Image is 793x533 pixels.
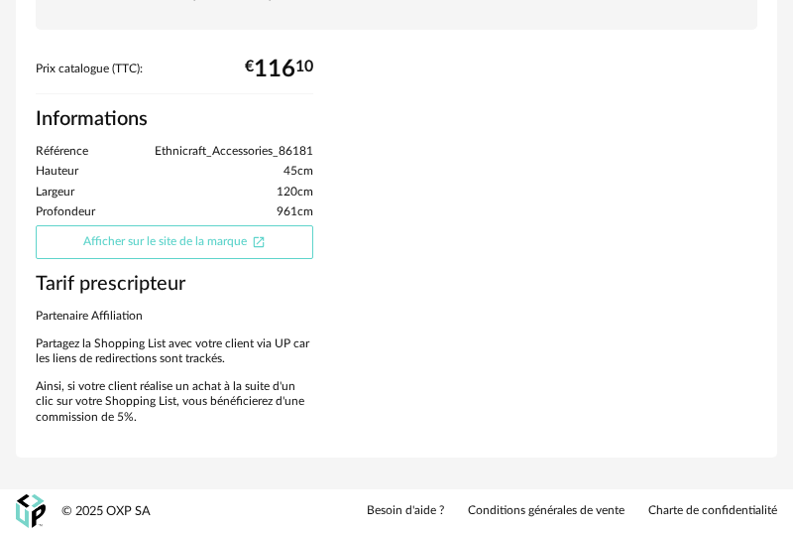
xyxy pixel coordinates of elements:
[277,204,313,220] span: 961cm
[36,185,74,200] span: Largeur
[61,503,151,520] div: © 2025 OXP SA
[16,494,46,529] img: OXP
[36,271,313,297] h3: Tarif prescripteur
[36,336,313,367] p: Partagez la Shopping List avec votre client via UP car les liens de redirections sont trackés.
[36,106,313,132] h2: Informations
[283,164,313,180] span: 45cm
[367,503,444,519] a: Besoin d'aide ?
[36,379,313,426] p: Ainsi, si votre client réalise un achat à la suite d'un clic sur votre Shopping List, vous bénéfi...
[245,63,313,76] div: € 10
[36,144,88,160] span: Référence
[36,309,313,325] p: Partenaire Affiliation
[36,225,313,259] a: Afficher sur le site de la marqueOpen In New icon
[252,234,266,247] span: Open In New icon
[468,503,624,519] a: Conditions générales de vente
[254,63,295,76] span: 116
[155,144,313,160] span: Ethnicraft_Accessories_86181
[277,185,313,200] span: 120cm
[36,164,78,180] span: Hauteur
[36,204,95,220] span: Profondeur
[36,62,313,94] div: Prix catalogue (TTC):
[648,503,777,519] a: Charte de confidentialité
